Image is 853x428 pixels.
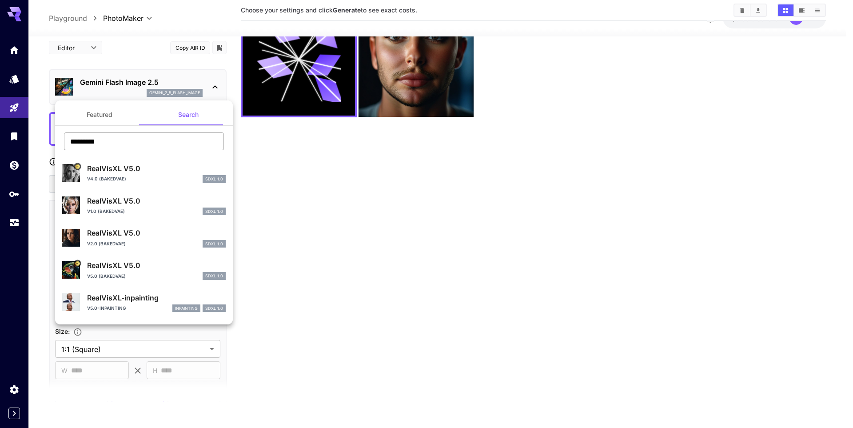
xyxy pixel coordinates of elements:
p: SDXL 1.0 [205,241,223,247]
p: V2.0 (BakedVAE) [87,240,126,247]
button: Search [144,104,233,125]
p: RealVisXL V5.0 [87,163,226,174]
p: inpainting [175,305,198,312]
p: V4.0 (BakedVAE) [87,176,126,182]
p: RealVisXL V5.0 [87,228,226,238]
button: Featured [55,104,144,125]
p: SDXL 1.0 [205,176,223,182]
p: V5.0 (BakedVAE) [87,273,126,280]
button: Certified Model – Vetted for best performance and includes a commercial license. [74,163,81,170]
p: V1.0 (BakedVAE) [87,208,125,215]
p: RealVisXL-inpainting [87,292,226,303]
div: RealVisXL-inpaintingv5.0-inpaintinginpaintingSDXL 1.0 [62,289,226,316]
div: Certified Model – Vetted for best performance and includes a commercial license.RealVisXL V5.0V4.... [62,160,226,187]
p: RealVisXL V5.0 [87,196,226,206]
p: RealVisXL V5.0 [87,260,226,271]
p: v5.0-inpainting [87,305,126,312]
p: SDXL 1.0 [205,273,223,279]
button: Certified Model – Vetted for best performance and includes a commercial license. [74,260,81,267]
div: RealVisXL V5.0V2.0 (BakedVAE)SDXL 1.0 [62,224,226,251]
p: SDXL 1.0 [205,305,223,312]
div: RealVisXL V5.0V1.0 (BakedVAE)SDXL 1.0 [62,192,226,219]
p: SDXL 1.0 [205,208,223,215]
div: Certified Model – Vetted for best performance and includes a commercial license.RealVisXL V5.0V5.... [62,256,226,284]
